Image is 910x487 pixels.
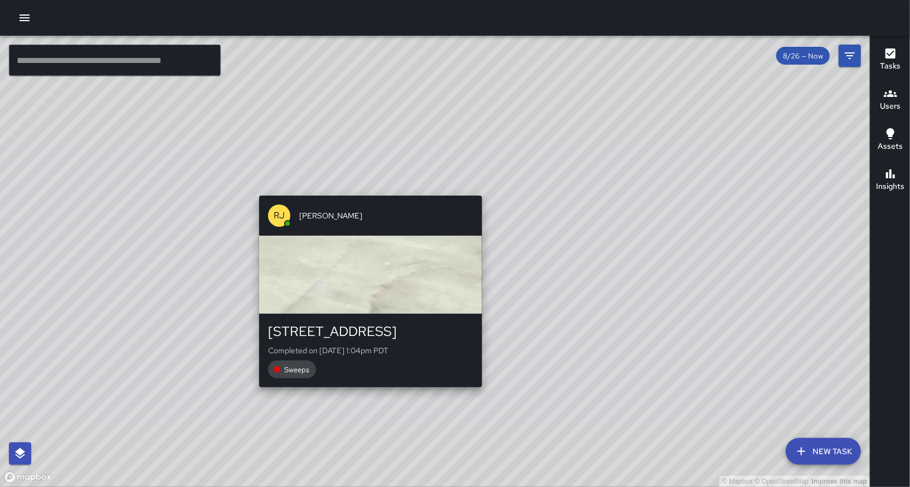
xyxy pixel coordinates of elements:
h6: Tasks [880,60,901,72]
button: RJ[PERSON_NAME][STREET_ADDRESS]Completed on [DATE] 1:04pm PDTSweeps [259,196,482,387]
h6: Assets [878,140,903,153]
button: Tasks [870,40,910,80]
span: 8/26 — Now [776,51,830,61]
span: [PERSON_NAME] [299,210,473,221]
span: Sweeps [278,365,316,374]
h6: Users [880,100,901,113]
h6: Insights [876,181,904,193]
p: RJ [274,209,285,222]
button: Assets [870,120,910,160]
button: Filters [839,45,861,67]
button: New Task [786,438,861,465]
button: Users [870,80,910,120]
div: [STREET_ADDRESS] [268,323,473,340]
p: Completed on [DATE] 1:04pm PDT [268,345,473,356]
button: Insights [870,160,910,201]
